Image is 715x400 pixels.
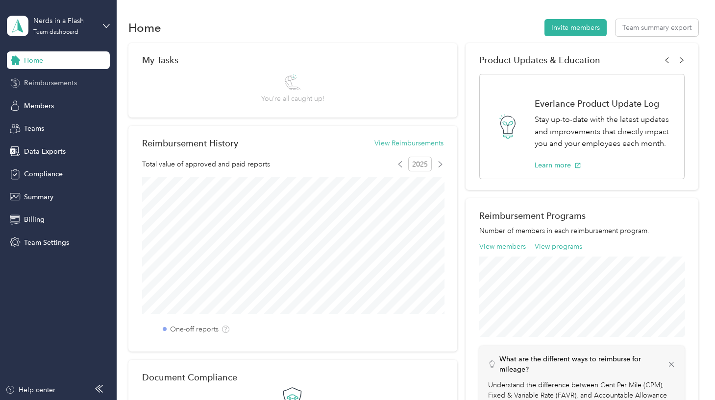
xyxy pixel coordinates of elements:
span: Compliance [24,169,63,179]
button: Invite members [544,19,607,36]
button: View members [479,241,526,252]
h2: Reimbursement Programs [479,211,684,221]
span: Total value of approved and paid reports [142,159,270,169]
span: Team Settings [24,237,69,248]
h1: Home [128,23,161,33]
span: You’re all caught up! [261,94,324,104]
p: Number of members in each reimbursement program. [479,226,684,236]
button: Team summary export [616,19,698,36]
p: What are the different ways to reimburse for mileage? [499,354,667,375]
h2: Document Compliance [142,372,237,382]
span: Members [24,101,54,111]
span: Home [24,55,43,66]
span: Reimbursements [24,78,77,88]
div: My Tasks [142,55,444,65]
p: Stay up-to-date with the latest updates and improvements that directly impact you and your employ... [535,114,673,150]
span: 2025 [408,157,432,171]
span: Product Updates & Education [479,55,600,65]
div: Nerds in a Flash [33,16,95,26]
span: Billing [24,214,45,225]
iframe: Everlance-gr Chat Button Frame [660,345,715,400]
h1: Everlance Product Update Log [535,98,673,109]
button: Help center [5,385,55,395]
label: One-off reports [170,324,219,334]
button: Learn more [535,160,581,170]
button: View Reimbursements [374,138,444,148]
h2: Reimbursement History [142,138,238,148]
span: Teams [24,123,44,134]
button: View programs [535,241,582,252]
span: Data Exports [24,146,66,157]
div: Team dashboard [33,29,78,35]
span: Summary [24,192,53,202]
